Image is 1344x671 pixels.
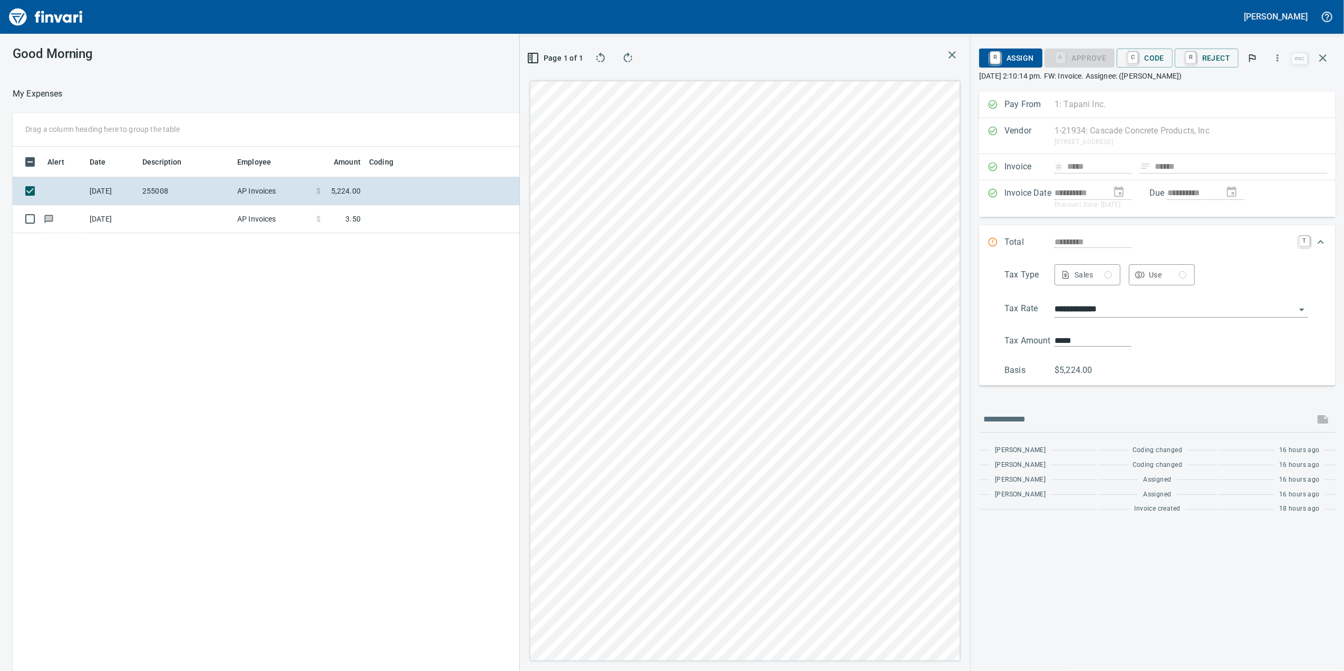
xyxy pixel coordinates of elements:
[1004,236,1055,250] p: Total
[1289,45,1336,71] span: Close invoice
[990,52,1000,63] a: R
[1143,490,1171,500] span: Assigned
[1128,52,1138,63] a: C
[345,214,361,224] span: 3.50
[528,49,584,68] button: Page 1 of 1
[995,490,1046,500] span: [PERSON_NAME]
[138,177,233,205] td: 255008
[1149,269,1186,282] div: Use
[995,475,1046,485] span: [PERSON_NAME]
[1004,269,1055,285] p: Tax Type
[1055,364,1105,377] p: $5,224.00
[233,177,312,205] td: AP Invoices
[1133,460,1183,471] span: Coding changed
[1266,46,1289,70] button: More
[142,156,196,168] span: Description
[331,186,361,196] span: 5,224.00
[1175,49,1239,68] button: RReject
[1055,264,1120,285] button: Sales
[1183,49,1230,67] span: Reject
[1241,46,1264,70] button: Flag
[1135,504,1181,514] span: Invoice created
[979,49,1042,68] button: RAssign
[316,186,321,196] span: $
[334,156,361,168] span: Amount
[233,205,312,233] td: AP Invoices
[1133,445,1183,456] span: Coding changed
[1292,53,1308,64] a: esc
[1125,49,1164,67] span: Code
[1117,49,1173,68] button: CCode
[25,124,180,135] p: Drag a column heading here to group the table
[1004,334,1055,347] p: Tax Amount
[90,156,106,168] span: Date
[90,156,120,168] span: Date
[1279,490,1320,500] span: 16 hours ago
[237,156,285,168] span: Employee
[320,156,361,168] span: Amount
[13,88,63,100] nav: breadcrumb
[6,4,85,30] img: Finvari
[1310,407,1336,432] span: This records your message into the invoice and notifies anyone mentioned
[142,156,182,168] span: Description
[979,225,1336,260] div: Expand
[995,445,1046,456] span: [PERSON_NAME]
[369,156,393,168] span: Coding
[1045,53,1115,62] div: Coding Required
[85,205,138,233] td: [DATE]
[995,460,1046,471] span: [PERSON_NAME]
[1279,504,1320,514] span: 18 hours ago
[316,214,321,224] span: $
[47,156,78,168] span: Alert
[1242,8,1310,25] button: [PERSON_NAME]
[47,156,64,168] span: Alert
[979,260,1336,386] div: Expand
[1294,302,1309,317] button: Open
[979,71,1336,81] p: [DATE] 2:10:14 pm. FW: Invoice. Assignee: ([PERSON_NAME])
[1279,445,1320,456] span: 16 hours ago
[1143,475,1171,485] span: Assigned
[13,88,63,100] p: My Expenses
[533,52,579,65] span: Page 1 of 1
[1186,52,1196,63] a: R
[1004,302,1055,318] p: Tax Rate
[1299,236,1310,246] a: T
[13,46,347,61] h3: Good Morning
[1279,460,1320,471] span: 16 hours ago
[85,177,138,205] td: [DATE]
[369,156,407,168] span: Coding
[1279,475,1320,485] span: 16 hours ago
[1004,364,1055,377] p: Basis
[1075,269,1112,282] div: Sales
[237,156,271,168] span: Employee
[43,215,54,222] span: Has messages
[1129,264,1195,285] button: Use
[1244,11,1308,22] h5: [PERSON_NAME]
[988,49,1033,67] span: Assign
